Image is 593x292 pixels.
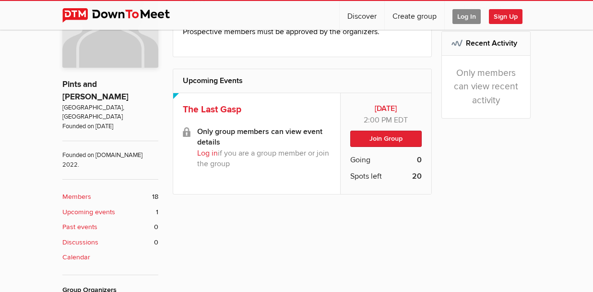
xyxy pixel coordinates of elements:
[62,222,158,232] a: Past events 0
[62,207,115,218] b: Upcoming events
[442,56,531,118] div: Only members can view recent activity
[350,154,370,166] span: Going
[364,115,392,125] span: 2:00 PM
[350,131,422,147] button: Join Group
[183,69,422,92] h2: Upcoming Events
[183,26,422,37] p: Prospective members must be approved by the organizers.
[412,170,422,182] b: 20
[62,122,158,131] span: Founded on [DATE]
[394,115,408,125] span: America/Toronto
[451,32,521,55] h2: Recent Activity
[62,207,158,218] a: Upcoming events 1
[62,192,158,202] a: Members 18
[62,192,91,202] b: Members
[197,148,218,158] a: Log in
[350,103,422,114] b: [DATE]
[62,252,158,263] a: Calendar
[489,1,530,30] a: Sign Up
[197,148,331,169] p: if you are a group member or join the group
[445,1,488,30] a: Log In
[62,8,185,23] img: DownToMeet
[62,237,158,248] a: Discussions 0
[340,1,384,30] a: Discover
[62,222,97,232] b: Past events
[385,1,444,30] a: Create group
[452,9,481,24] span: Log In
[62,237,98,248] b: Discussions
[183,104,241,115] a: The Last Gasp
[62,141,158,170] span: Founded on [DOMAIN_NAME] 2022.
[152,192,158,202] span: 18
[156,207,158,218] span: 1
[197,126,331,147] b: Only group members can view event details
[417,154,422,166] b: 0
[154,237,158,248] span: 0
[489,9,522,24] span: Sign Up
[62,103,158,122] span: [GEOGRAPHIC_DATA], [GEOGRAPHIC_DATA]
[350,170,382,182] span: Spots left
[62,252,90,263] b: Calendar
[154,222,158,232] span: 0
